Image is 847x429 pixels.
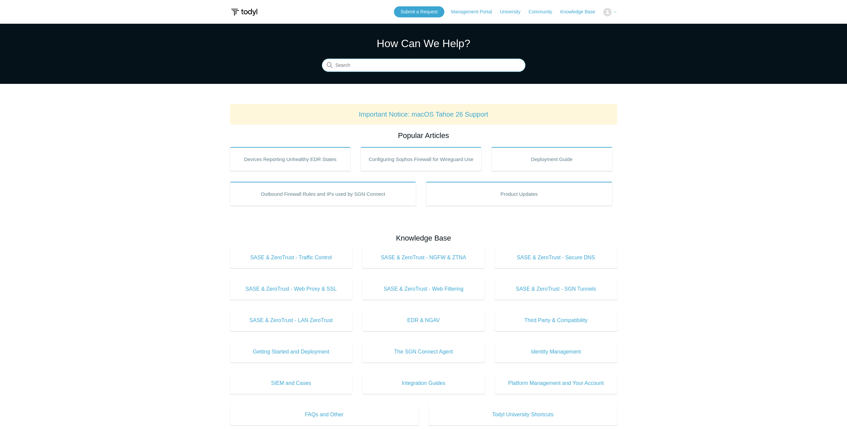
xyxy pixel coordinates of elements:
[505,379,607,387] span: Platform Management and Your Account
[491,147,612,171] a: Deployment Guide
[439,411,607,419] span: Todyl University Shortcuts
[322,35,525,51] h1: How Can We Help?
[240,379,343,387] span: SIEM and Cases
[230,182,416,206] a: Outbound Firewall Rules and IPs used by SGN Connect
[230,278,353,300] a: SASE & ZeroTrust - Web Proxy & SSL
[240,348,343,356] span: Getting Started and Deployment
[362,373,485,394] a: Integration Guides
[240,254,343,262] span: SASE & ZeroTrust - Traffic Control
[372,379,475,387] span: Integration Guides
[362,310,485,331] a: EDR & NGAV
[361,147,481,171] a: Configuring Sophos Firewall for Wireguard Use
[429,404,617,425] a: Todyl University Shortcuts
[372,316,475,324] span: EDR & NGAV
[528,8,559,15] a: Community
[230,373,353,394] a: SIEM and Cases
[394,6,444,17] a: Submit a Request
[230,130,617,141] h2: Popular Articles
[240,411,409,419] span: FAQs and Other
[322,59,525,72] input: Search
[505,254,607,262] span: SASE & ZeroTrust - Secure DNS
[362,247,485,268] a: SASE & ZeroTrust - NGFW & ZTNA
[230,147,351,171] a: Devices Reporting Unhealthy EDR States
[495,373,617,394] a: Platform Management and Your Account
[372,254,475,262] span: SASE & ZeroTrust - NGFW & ZTNA
[505,348,607,356] span: Identity Management
[230,6,258,18] img: Todyl Support Center Help Center home page
[240,285,343,293] span: SASE & ZeroTrust - Web Proxy & SSL
[505,316,607,324] span: Third Party & Compatibility
[230,310,353,331] a: SASE & ZeroTrust - LAN ZeroTrust
[372,285,475,293] span: SASE & ZeroTrust - Web Filtering
[495,310,617,331] a: Third Party & Compatibility
[451,8,498,15] a: Management Portal
[230,233,617,244] h2: Knowledge Base
[495,341,617,363] a: Identity Management
[495,278,617,300] a: SASE & ZeroTrust - SGN Tunnels
[560,8,602,15] a: Knowledge Base
[495,247,617,268] a: SASE & ZeroTrust - Secure DNS
[362,341,485,363] a: The SGN Connect Agent
[230,404,419,425] a: FAQs and Other
[500,8,527,15] a: University
[230,341,353,363] a: Getting Started and Deployment
[505,285,607,293] span: SASE & ZeroTrust - SGN Tunnels
[362,278,485,300] a: SASE & ZeroTrust - Web Filtering
[230,247,353,268] a: SASE & ZeroTrust - Traffic Control
[359,111,488,118] a: Important Notice: macOS Tahoe 26 Support
[240,316,343,324] span: SASE & ZeroTrust - LAN ZeroTrust
[426,182,612,206] a: Product Updates
[372,348,475,356] span: The SGN Connect Agent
